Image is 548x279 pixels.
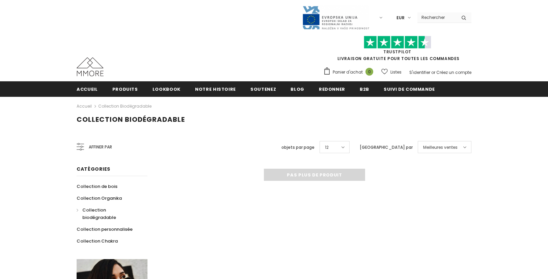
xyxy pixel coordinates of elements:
[291,81,304,96] a: Blog
[250,86,276,92] span: soutenez
[360,81,369,96] a: B2B
[325,144,329,151] span: 12
[383,49,411,55] a: TrustPilot
[281,144,314,151] label: objets par page
[112,81,138,96] a: Produits
[77,115,185,124] span: Collection biodégradable
[396,15,405,21] span: EUR
[333,69,363,76] span: Panier d'achat
[436,69,471,75] a: Créez un compte
[77,183,117,190] span: Collection de bois
[77,81,98,96] a: Accueil
[302,15,369,20] a: Javni Razpis
[112,86,138,92] span: Produits
[77,102,92,110] a: Accueil
[77,223,133,235] a: Collection personnalisée
[77,235,118,247] a: Collection Chakra
[423,144,458,151] span: Meilleures ventes
[302,5,369,30] img: Javni Razpis
[77,192,122,204] a: Collection Organika
[77,57,104,76] img: Cas MMORE
[77,180,117,192] a: Collection de bois
[250,81,276,96] a: soutenez
[195,86,236,92] span: Notre histoire
[291,86,304,92] span: Blog
[77,195,122,201] span: Collection Organika
[82,207,116,221] span: Collection biodégradable
[77,238,118,244] span: Collection Chakra
[409,69,430,75] a: S'identifier
[384,81,435,96] a: Suivi de commande
[323,39,471,61] span: LIVRAISON GRATUITE POUR TOUTES LES COMMANDES
[319,86,345,92] span: Redonner
[384,86,435,92] span: Suivi de commande
[390,69,402,76] span: Listes
[319,81,345,96] a: Redonner
[431,69,435,75] span: or
[365,68,373,76] span: 0
[77,204,140,223] a: Collection biodégradable
[364,36,431,49] img: Faites confiance aux étoiles pilotes
[77,226,133,232] span: Collection personnalisée
[77,166,110,172] span: Catégories
[323,67,377,77] a: Panier d'achat 0
[381,66,402,78] a: Listes
[360,86,369,92] span: B2B
[153,86,181,92] span: Lookbook
[89,143,112,151] span: Affiner par
[360,144,413,151] label: [GEOGRAPHIC_DATA] par
[77,86,98,92] span: Accueil
[153,81,181,96] a: Lookbook
[98,103,152,109] a: Collection biodégradable
[417,12,456,22] input: Search Site
[195,81,236,96] a: Notre histoire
